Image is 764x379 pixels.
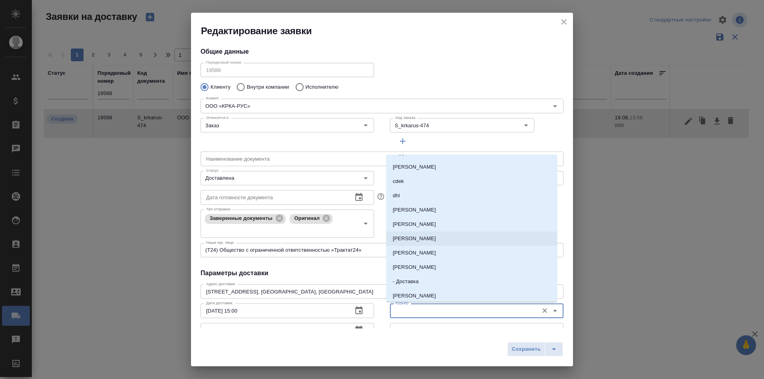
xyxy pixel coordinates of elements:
div: split button [507,342,563,356]
div: Заверенные документы [205,214,286,224]
p: [PERSON_NAME] [393,220,436,228]
p: [PERSON_NAME] [393,292,436,300]
p: cdek [393,177,404,185]
button: Open [360,120,371,131]
p: [PERSON_NAME] [393,249,436,257]
span: Сохранить [512,345,541,354]
button: Open [360,173,371,184]
button: Close [550,305,561,316]
button: Если заполнить эту дату, автоматически создастся заявка, чтобы забрать готовые документы [376,191,386,202]
span: Заверенные документы [205,215,277,221]
button: close [558,16,570,28]
p: [PERSON_NAME] [393,206,436,214]
p: Внутри компании [247,83,289,91]
p: Клиенту [210,83,230,91]
p: [PERSON_NAME] [393,163,436,171]
div: Оригинал [290,214,333,224]
p: [PERSON_NAME] [393,235,436,243]
button: Добавить [390,134,415,148]
p: dhl [393,192,400,200]
span: Оригинал [290,215,325,221]
textarea: [STREET_ADDRESS], [GEOGRAPHIC_DATA], [GEOGRAPHIC_DATA] [206,289,558,295]
h2: Редактирование заявки [201,25,573,37]
p: Исполнителю [306,83,339,91]
button: Сохранить [507,342,545,356]
p: - Доставка [393,278,419,286]
h4: Общие данные [201,47,563,56]
button: Очистить [539,305,550,316]
h4: Параметры доставки [201,268,563,278]
button: Open [360,218,371,229]
button: Open [520,120,532,131]
button: Open [550,101,561,112]
p: [PERSON_NAME] [393,263,436,271]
